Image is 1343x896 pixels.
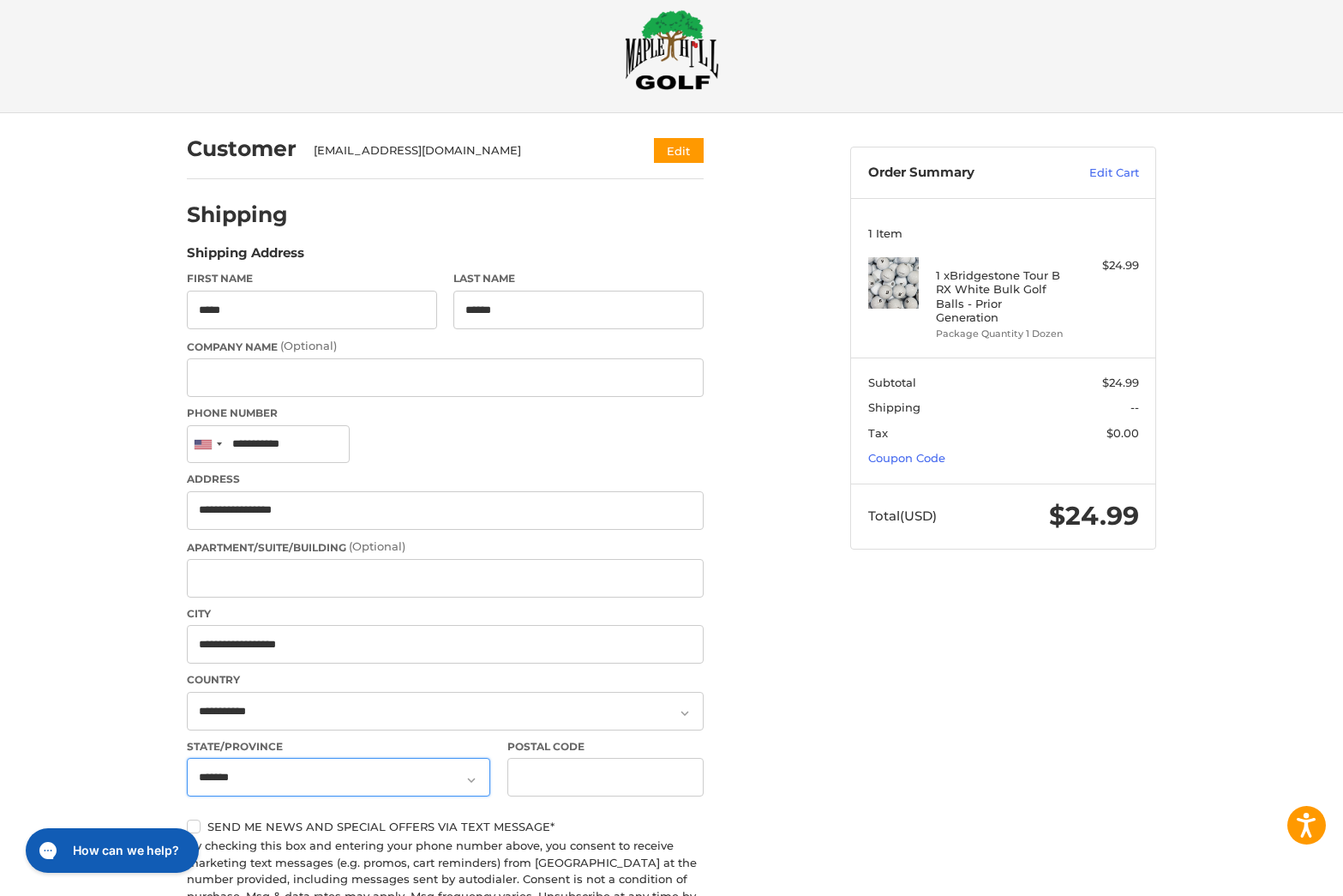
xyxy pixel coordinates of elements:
[17,822,204,879] iframe: Gorgias live chat messenger
[625,9,719,90] img: Maple Hill Golf
[936,268,1067,324] h4: 1 x Bridgestone Tour B RX White Bulk Golf Balls - Prior Generation
[187,820,704,833] label: Send me news and special offers via text message*
[1106,426,1139,440] span: $0.00
[187,135,297,162] h2: Customer
[936,327,1067,341] li: Package Quantity 1 Dozen
[868,426,888,440] span: Tax
[188,426,227,463] div: United States: +1
[349,539,405,553] small: (Optional)
[1130,400,1139,414] span: --
[187,338,704,355] label: Company Name
[868,400,920,414] span: Shipping
[187,201,288,228] h2: Shipping
[280,339,337,352] small: (Optional)
[187,672,704,688] label: Country
[187,739,490,755] label: State/Province
[453,271,704,286] label: Last Name
[187,538,704,556] label: Apartment/Suite/Building
[1102,376,1139,389] span: $24.99
[868,226,1139,240] h3: 1 Item
[187,472,704,487] label: Address
[868,451,945,465] a: Coupon Code
[868,508,937,524] span: Total (USD)
[868,376,916,389] span: Subtotal
[187,406,704,421] label: Phone Number
[868,165,1052,182] h3: Order Summary
[1052,165,1139,182] a: Edit Cart
[187,271,437,286] label: First Name
[187,244,304,271] legend: Shipping Address
[1049,500,1139,532] span: $24.99
[1071,257,1139,274] div: $24.99
[507,739,704,755] label: Postal Code
[187,606,704,622] label: City
[314,142,621,159] div: [EMAIL_ADDRESS][DOMAIN_NAME]
[654,138,704,163] button: Edit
